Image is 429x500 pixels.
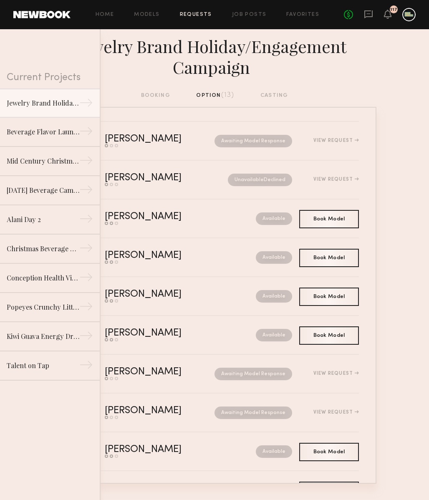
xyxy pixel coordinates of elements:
div: [PERSON_NAME] [105,328,219,338]
div: [PERSON_NAME] [105,251,219,260]
div: Mid Century Christmas Beverage Campaign [7,156,79,166]
span: Book Model [313,294,345,299]
div: View Request [313,371,359,376]
div: Conception Health Vitamin - Lifestyle Campaign [7,273,79,283]
div: Kiwi Guava Energy Drink Launch Campaign [7,331,79,341]
div: [PERSON_NAME] [105,406,198,416]
a: [PERSON_NAME]Available [70,277,359,316]
span: Book Model [313,255,345,260]
nb-request-status: Available [256,212,292,225]
div: [PERSON_NAME] [105,134,198,144]
a: Requests [180,12,212,18]
div: [DATE] Beverage Campaign // Parts Model [7,185,79,195]
div: [PERSON_NAME] [105,367,198,377]
div: → [79,329,93,346]
a: [PERSON_NAME]Awaiting Model ResponseView Request [70,122,359,161]
span: Book Model [313,449,345,455]
div: Alani Day 2 [7,215,79,225]
a: Models [134,12,159,18]
nb-request-status: Awaiting Model Response [214,135,292,147]
nb-request-status: Available [256,329,292,341]
div: → [79,96,93,113]
a: Favorites [286,12,319,18]
nb-request-status: Unavailable Declined [228,174,292,186]
div: → [79,154,93,170]
a: [PERSON_NAME]Available [70,199,359,238]
div: → [79,183,93,199]
div: → [79,212,93,229]
div: View Request [313,410,359,415]
a: [PERSON_NAME]UnavailableDeclinedView Request [70,161,359,199]
div: 117 [390,8,397,12]
div: View Request [313,138,359,143]
div: → [79,124,93,141]
a: Job Posts [232,12,267,18]
div: Popeyes Crunchy Little Weirdos Hand Model [7,302,79,312]
nb-request-status: Available [256,290,292,303]
div: [PERSON_NAME] [105,445,219,455]
nb-request-status: Available [256,251,292,264]
div: → [79,300,93,316]
a: [PERSON_NAME]Available [70,316,359,355]
a: Home [96,12,114,18]
div: View Request [313,177,359,182]
div: Beverage Flavor Launch Shoot [7,127,79,137]
div: [PERSON_NAME] [105,173,205,183]
a: [PERSON_NAME]Available [70,432,359,471]
div: Jewelry Brand Holiday/Engagement Campaign [53,36,376,78]
div: Talent on Tap [7,361,79,371]
div: Christmas Beverage Campaign Hand Model [7,244,79,254]
div: → [79,358,93,375]
nb-request-status: Awaiting Model Response [214,407,292,419]
nb-request-status: Awaiting Model Response [214,368,292,380]
div: [PERSON_NAME] [105,212,219,222]
span: Book Model [313,333,345,338]
div: Jewelry Brand Holiday/Engagement Campaign [7,98,79,108]
div: → [79,241,93,258]
div: [PERSON_NAME] [105,290,219,299]
a: [PERSON_NAME]Awaiting Model ResponseView Request [70,394,359,432]
a: [PERSON_NAME]Available [70,238,359,277]
a: [PERSON_NAME]Awaiting Model ResponseView Request [70,355,359,394]
span: Book Model [313,217,345,222]
div: → [79,270,93,287]
nb-request-status: Available [256,445,292,458]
